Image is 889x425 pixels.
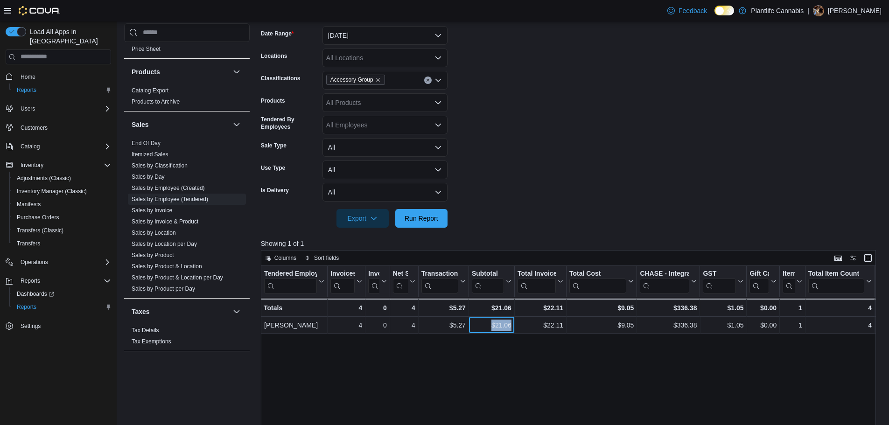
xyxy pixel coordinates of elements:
[828,5,882,16] p: [PERSON_NAME]
[9,84,115,97] button: Reports
[13,288,111,300] span: Dashboards
[261,252,300,264] button: Columns
[19,6,60,15] img: Cova
[132,98,180,105] span: Products to Archive
[132,263,202,270] a: Sales by Product & Location
[9,198,115,211] button: Manifests
[434,54,442,62] button: Open list of options
[808,269,871,293] button: Total Item Count
[808,320,872,331] div: 4
[264,320,324,331] div: [PERSON_NAME]
[421,269,465,293] button: Transaction Average
[703,302,743,314] div: $1.05
[264,269,317,278] div: Tendered Employee
[2,159,115,172] button: Inventory
[807,5,809,16] p: |
[17,71,111,83] span: Home
[26,27,111,46] span: Load All Apps in [GEOGRAPHIC_DATA]
[132,307,150,316] h3: Taxes
[17,275,111,286] span: Reports
[132,46,161,52] a: Price Sheet
[132,218,198,225] a: Sales by Invoice & Product
[330,269,362,293] button: Invoices Sold
[751,5,804,16] p: Plantlife Cannabis
[783,320,802,331] div: 1
[703,269,736,293] div: GST
[17,160,47,171] button: Inventory
[783,269,795,278] div: Items Per Transaction
[392,302,415,314] div: 4
[124,325,250,351] div: Taxes
[392,269,415,293] button: Net Sold
[330,302,362,314] div: 4
[132,241,197,247] a: Sales by Location per Day
[783,302,802,314] div: 1
[132,207,172,214] a: Sales by Invoice
[13,212,63,223] a: Purchase Orders
[472,269,511,293] button: Subtotal
[132,151,168,158] span: Itemized Sales
[421,302,465,314] div: $5.27
[132,185,205,191] a: Sales by Employee (Created)
[274,254,296,262] span: Columns
[17,141,43,152] button: Catalog
[17,71,39,83] a: Home
[472,302,511,314] div: $21.06
[132,252,174,258] a: Sales by Product
[330,75,373,84] span: Accessory Group
[749,269,769,293] div: Gift Card Sales
[132,67,160,77] h3: Products
[368,269,386,293] button: Invoices Ref
[231,306,242,317] button: Taxes
[421,269,458,278] div: Transaction Average
[132,274,223,281] a: Sales by Product & Location per Day
[749,320,777,331] div: $0.00
[2,319,115,333] button: Settings
[17,214,59,221] span: Purchase Orders
[132,120,229,129] button: Sales
[393,320,415,331] div: 4
[17,257,111,268] span: Operations
[368,302,386,314] div: 0
[17,240,40,247] span: Transfers
[13,212,111,223] span: Purchase Orders
[749,302,777,314] div: $0.00
[2,140,115,153] button: Catalog
[13,301,40,313] a: Reports
[132,196,208,202] a: Sales by Employee (Tendered)
[13,199,111,210] span: Manifests
[703,269,743,293] button: GST
[21,161,43,169] span: Inventory
[569,269,626,293] div: Total Cost
[664,1,711,20] a: Feedback
[322,26,448,45] button: [DATE]
[17,320,44,332] a: Settings
[833,252,844,264] button: Keyboard shortcuts
[714,6,734,15] input: Dark Mode
[231,66,242,77] button: Products
[17,86,36,94] span: Reports
[261,116,319,131] label: Tendered By Employees
[808,269,864,278] div: Total Item Count
[124,85,250,111] div: Products
[518,269,556,293] div: Total Invoiced
[783,269,795,293] div: Items Per Transaction
[392,269,407,293] div: Net Sold
[395,209,448,228] button: Run Report
[261,239,882,248] p: Showing 1 of 1
[17,201,41,208] span: Manifests
[569,302,634,314] div: $9.05
[368,269,379,293] div: Invoices Ref
[2,70,115,84] button: Home
[13,173,111,184] span: Adjustments (Classic)
[21,73,35,81] span: Home
[13,238,44,249] a: Transfers
[132,162,188,169] a: Sales by Classification
[421,320,466,331] div: $5.27
[17,122,111,133] span: Customers
[703,269,736,278] div: GST
[703,320,743,331] div: $1.05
